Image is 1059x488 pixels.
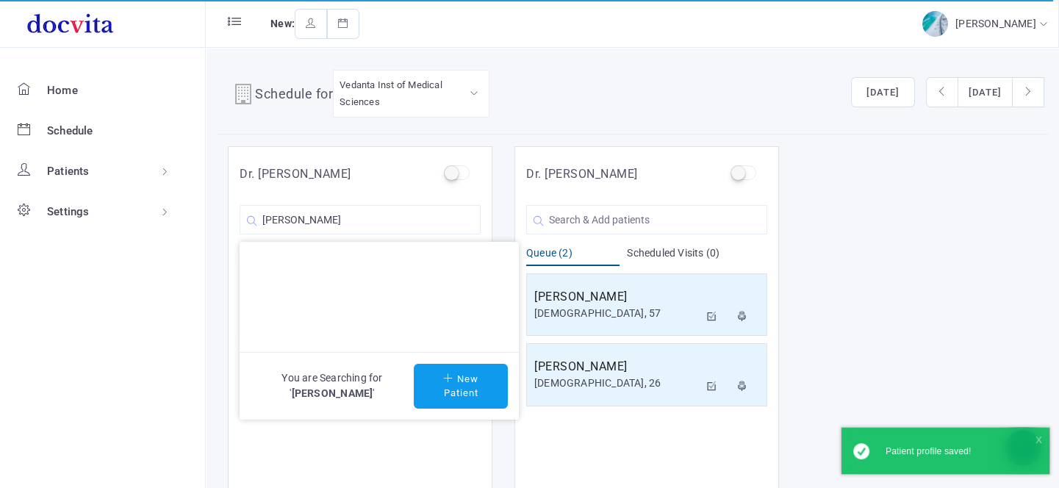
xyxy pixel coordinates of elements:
[534,376,699,391] div: [DEMOGRAPHIC_DATA], 26
[526,245,620,266] div: Queue (2)
[955,18,1040,29] span: [PERSON_NAME]
[47,84,78,97] span: Home
[534,358,699,376] h5: [PERSON_NAME]
[627,245,767,266] div: Scheduled Visits (0)
[414,364,508,409] button: New Patient
[340,76,483,111] div: Vedanta Inst of Medical Sciences
[851,77,915,108] button: [DATE]
[251,370,414,401] span: You are Searching for ' '
[922,11,948,37] img: img-2.jpg
[534,288,699,306] h5: [PERSON_NAME]
[240,165,351,183] h5: Dr. [PERSON_NAME]
[958,77,1013,108] button: [DATE]
[270,18,295,29] span: New:
[534,306,699,321] div: [DEMOGRAPHIC_DATA], 57
[292,387,373,399] span: [PERSON_NAME]
[47,165,90,178] span: Patients
[526,205,767,234] input: Search & Add patients
[240,205,481,234] input: Search & Add patients
[255,84,333,107] h4: Schedule for
[47,124,93,137] span: Schedule
[47,205,90,218] span: Settings
[526,165,638,183] h5: Dr. [PERSON_NAME]
[886,446,971,456] span: Patient profile saved!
